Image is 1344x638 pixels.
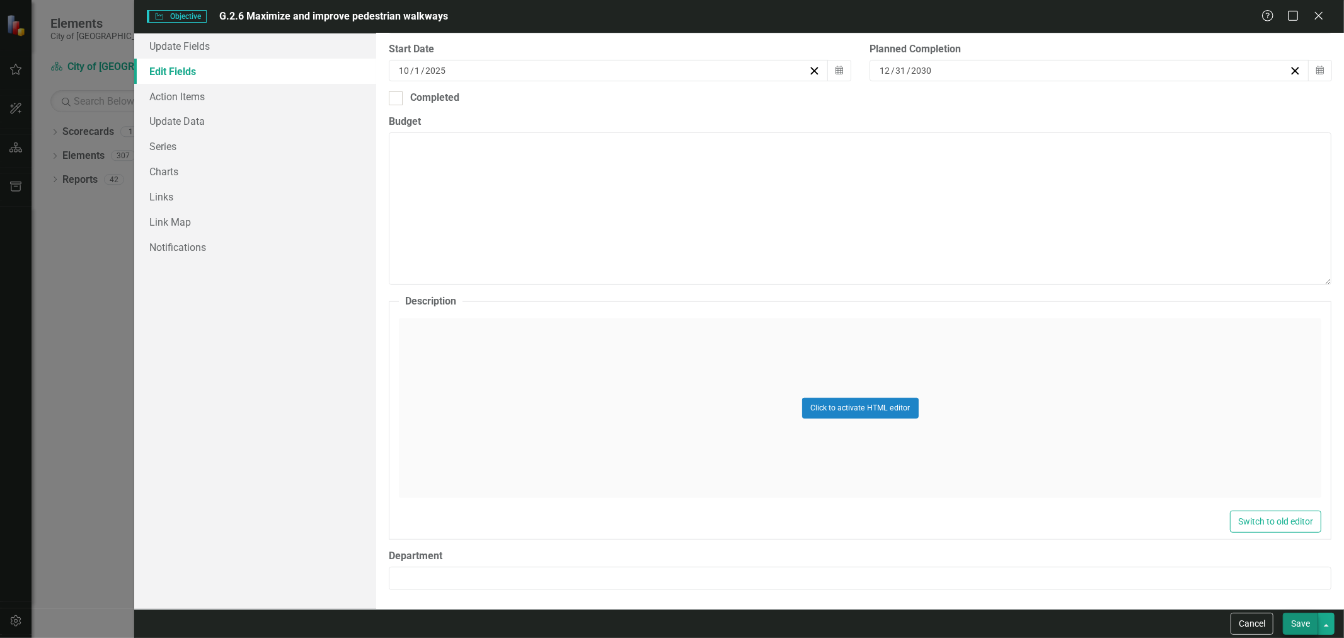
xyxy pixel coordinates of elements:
a: Edit Fields [134,59,376,84]
a: Update Data [134,108,376,134]
a: Link Map [134,209,376,235]
span: / [907,65,910,76]
a: Series [134,134,376,159]
div: Start Date [389,42,851,57]
span: / [410,65,414,76]
a: Update Fields [134,33,376,59]
span: / [891,65,895,76]
span: Objective [147,10,206,23]
button: Click to activate HTML editor [802,398,919,418]
label: Department [389,549,1331,564]
div: Completed [410,91,459,105]
legend: Description [399,294,462,309]
div: Planned Completion [870,42,1331,57]
span: G.2.6 Maximize and improve pedestrian walkways [219,10,448,22]
label: Budget [389,115,1331,129]
a: Action Items [134,84,376,109]
a: Charts [134,159,376,184]
button: Switch to old editor [1230,511,1321,533]
button: Cancel [1231,613,1273,635]
button: Save [1283,613,1318,635]
a: Notifications [134,235,376,260]
span: / [421,65,425,76]
a: Links [134,184,376,209]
